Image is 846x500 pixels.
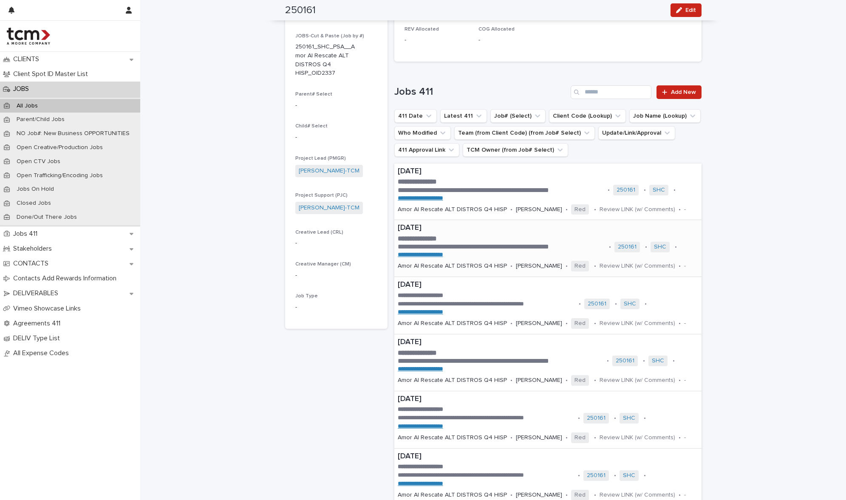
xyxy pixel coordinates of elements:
p: • [645,243,647,251]
p: All Expense Codes [10,349,76,357]
p: - [684,492,686,499]
p: • [594,434,596,441]
p: Jobs 411 [10,230,44,238]
p: [DATE] [398,395,698,404]
a: [PERSON_NAME]-TCM [299,203,359,212]
p: - [478,36,543,45]
p: • [614,415,616,422]
button: 411 Approval Link [394,143,459,157]
span: Red [571,318,589,329]
span: Edit [685,7,696,13]
span: Job Type [295,294,318,299]
p: 250161_SHC_PSA__Amor Al Rescate ALT DISTROS Q4 HISP_OID2337 [295,42,357,78]
input: Search [571,85,651,99]
p: • [594,377,596,384]
span: JOBS-Cut & Paste (Job by #) [295,34,364,39]
p: Open Creative/Production Jobs [10,144,110,151]
a: 250161 [587,415,605,422]
a: SHC [623,472,635,479]
p: • [594,492,596,499]
p: • [609,243,611,251]
p: • [608,186,610,194]
p: • [644,415,646,422]
span: Add New [671,89,696,95]
p: Done/Out There Jobs [10,214,84,221]
button: TCM Owner (from Job# Select) [463,143,568,157]
p: - [684,377,686,384]
p: Agreements 411 [10,319,67,328]
p: Review LINK (w/ Comments) [600,206,675,213]
p: Client Spot ID Master List [10,70,95,78]
a: Add New [656,85,701,99]
p: - [295,133,377,142]
p: • [594,320,596,327]
h1: Jobs 411 [394,86,568,98]
a: SHC [623,415,635,422]
p: • [510,377,512,384]
p: CONTACTS [10,260,55,268]
p: Amor Al Rescate ALT DISTROS Q4 HISP [398,492,507,499]
p: CLIENTS [10,55,46,63]
p: • [566,263,568,270]
p: • [679,434,681,441]
p: • [679,206,681,213]
p: • [566,320,568,327]
p: Amor Al Rescate ALT DISTROS Q4 HISP [398,320,507,327]
button: Latest 411 [440,109,487,123]
p: Vimeo Showcase Links [10,305,88,313]
p: • [673,186,676,194]
button: Client Code (Lookup) [549,109,626,123]
p: • [510,263,512,270]
p: [DATE] [398,167,698,176]
p: • [675,243,677,251]
button: Update/Link/Approval [598,126,675,140]
button: Job# (Select) [490,109,546,123]
p: • [679,377,681,384]
p: - [684,320,686,327]
span: Red [571,261,589,271]
p: Amor Al Rescate ALT DISTROS Q4 HISP [398,263,507,270]
p: • [679,492,681,499]
button: 411 Date [394,109,437,123]
a: SHC [654,243,666,251]
button: Who Modified [394,126,451,140]
button: Job Name (Lookup) [629,109,701,123]
p: • [510,434,512,441]
p: Parent/Child Jobs [10,116,71,123]
p: • [510,206,512,213]
p: - [684,206,686,213]
p: - [684,263,686,270]
span: Parent# Select [295,92,332,97]
p: Open CTV Jobs [10,158,67,165]
p: [PERSON_NAME] [516,206,562,213]
p: Contacts Add Rewards Information [10,274,123,282]
p: • [679,320,681,327]
p: • [644,472,646,479]
p: [DATE] [398,223,698,233]
p: [PERSON_NAME] [516,492,562,499]
p: - [295,271,377,280]
p: • [643,357,645,364]
a: 250161 [617,186,635,194]
p: [DATE] [398,338,698,347]
span: Creative Manager (CM) [295,262,351,267]
p: • [644,186,646,194]
button: Edit [671,3,702,17]
a: [PERSON_NAME]-TCM [299,167,359,175]
p: JOBS [10,85,36,93]
p: Review LINK (w/ Comments) [600,263,675,270]
p: DELIV Type List [10,334,67,342]
p: • [578,415,580,422]
p: • [607,357,609,364]
p: Review LINK (w/ Comments) [600,492,675,499]
span: Creative Lead (CRL) [295,230,343,235]
h2: 250161 [285,4,316,17]
span: Project Support (PJC) [295,193,348,198]
p: Review LINK (w/ Comments) [600,320,675,327]
p: All Jobs [10,102,45,110]
p: • [615,300,617,308]
p: Amor Al Rescate ALT DISTROS Q4 HISP [398,377,507,384]
span: Red [571,204,589,215]
p: NO Job#: New Business OPPORTUNITIES [10,130,136,137]
a: 250161 [616,357,634,364]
